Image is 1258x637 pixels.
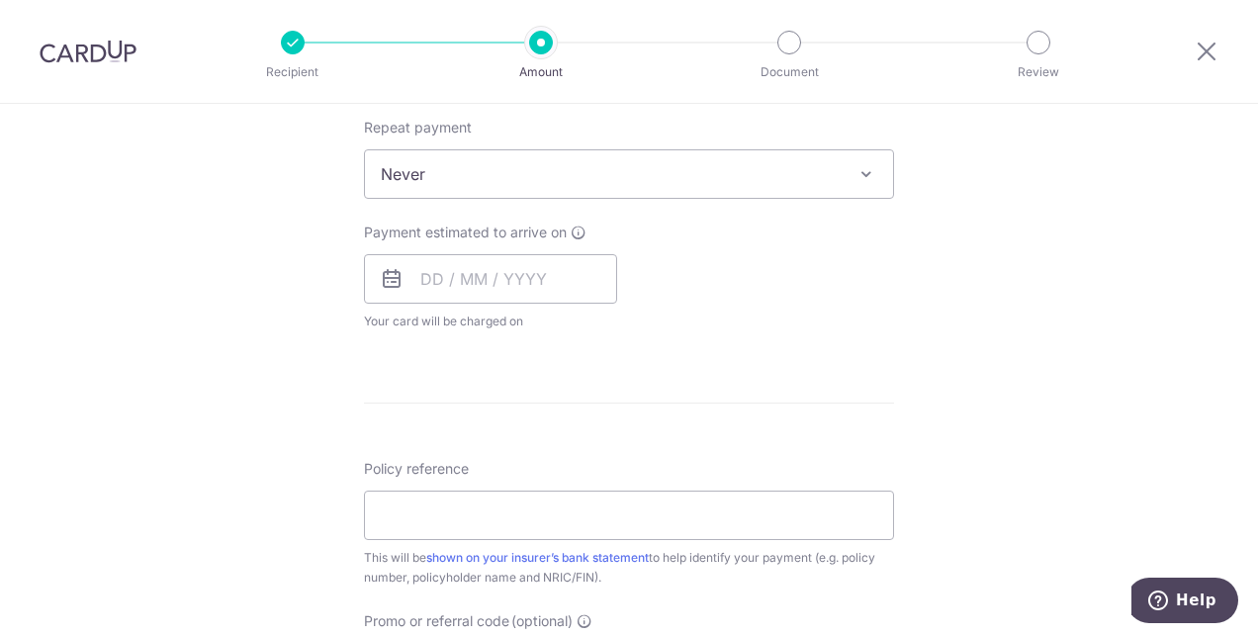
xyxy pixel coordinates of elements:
p: Review [965,62,1112,82]
p: Amount [468,62,614,82]
img: CardUp [40,40,136,63]
span: Never [365,150,893,198]
input: DD / MM / YYYY [364,254,617,304]
label: Repeat payment [364,118,472,137]
label: Policy reference [364,459,469,479]
p: Recipient [220,62,366,82]
span: Your card will be charged on [364,312,617,331]
div: This will be to help identify your payment (e.g. policy number, policyholder name and NRIC/FIN). [364,548,894,588]
span: Promo or referral code [364,611,509,631]
span: Payment estimated to arrive on [364,223,567,242]
span: (optional) [511,611,573,631]
a: shown on your insurer’s bank statement [426,550,649,565]
span: Never [364,149,894,199]
p: Document [716,62,862,82]
iframe: Opens a widget where you can find more information [1131,578,1238,627]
